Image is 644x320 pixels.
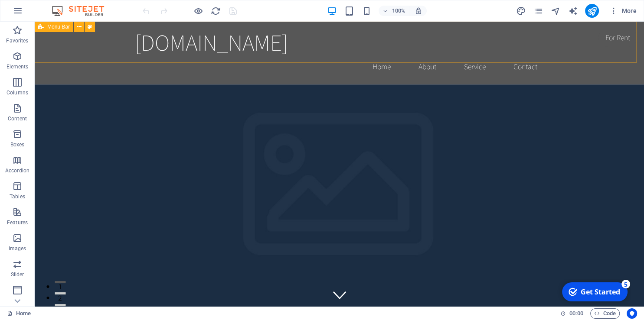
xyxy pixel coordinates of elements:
[7,308,31,319] a: Click to cancel selection. Double-click to open Pages
[550,6,561,16] button: navigator
[5,167,29,174] p: Accordion
[20,259,31,262] button: 1
[594,308,616,319] span: Code
[569,308,583,319] span: 00 00
[7,63,29,70] p: Elements
[575,310,577,317] span: :
[211,6,221,16] i: Reload page
[414,7,422,15] i: On resize automatically adjust zoom level to fit chosen device.
[210,6,221,16] button: reload
[11,271,24,278] p: Slider
[609,6,637,15] span: More
[392,6,405,16] h6: 100%
[568,6,578,16] i: AI Writer
[533,6,543,16] i: Pages (Ctrl+Alt+S)
[8,115,27,122] p: Content
[10,193,25,200] p: Tables
[516,6,526,16] i: Design (Ctrl+Alt+Y)
[606,4,640,18] button: More
[533,6,543,16] button: pages
[585,4,599,18] button: publish
[379,6,409,16] button: 100%
[20,271,31,273] button: 2
[590,308,620,319] button: Code
[564,7,602,25] div: For Rent
[6,37,28,44] p: Favorites
[550,6,560,16] i: Navigator
[50,6,115,16] img: Editor Logo
[627,308,637,319] button: Usercentrics
[587,6,597,16] i: Publish
[10,141,25,148] p: Boxes
[47,24,70,29] span: Menu Bar
[9,245,26,252] p: Images
[20,282,31,284] button: 3
[7,89,28,96] p: Columns
[516,6,526,16] button: design
[5,3,70,23] div: Get Started 5 items remaining, 0% complete
[568,6,578,16] button: text_generator
[560,308,583,319] h6: Session time
[193,6,203,16] button: Click here to leave preview mode and continue editing
[64,1,73,10] div: 5
[23,8,63,18] div: Get Started
[7,219,28,226] p: Features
